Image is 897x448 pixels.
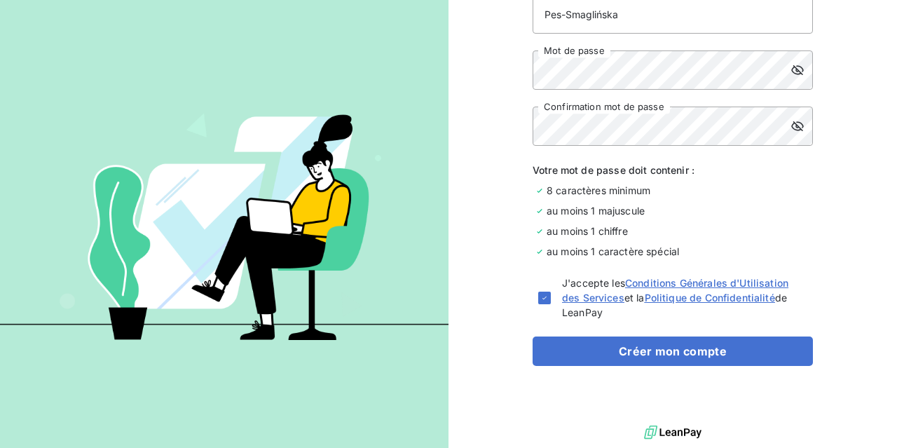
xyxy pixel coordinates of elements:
[547,183,650,198] span: 8 caractères minimum
[562,277,788,304] a: Conditions Générales d'Utilisation des Services
[644,422,701,443] img: logo
[645,292,775,304] a: Politique de Confidentialité
[533,337,813,366] button: Créer mon compte
[547,244,679,259] span: au moins 1 caractère spécial
[547,203,645,218] span: au moins 1 majuscule
[533,163,813,177] span: Votre mot de passe doit contenir :
[547,224,628,238] span: au moins 1 chiffre
[562,276,807,320] span: J'accepte les et la de LeanPay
